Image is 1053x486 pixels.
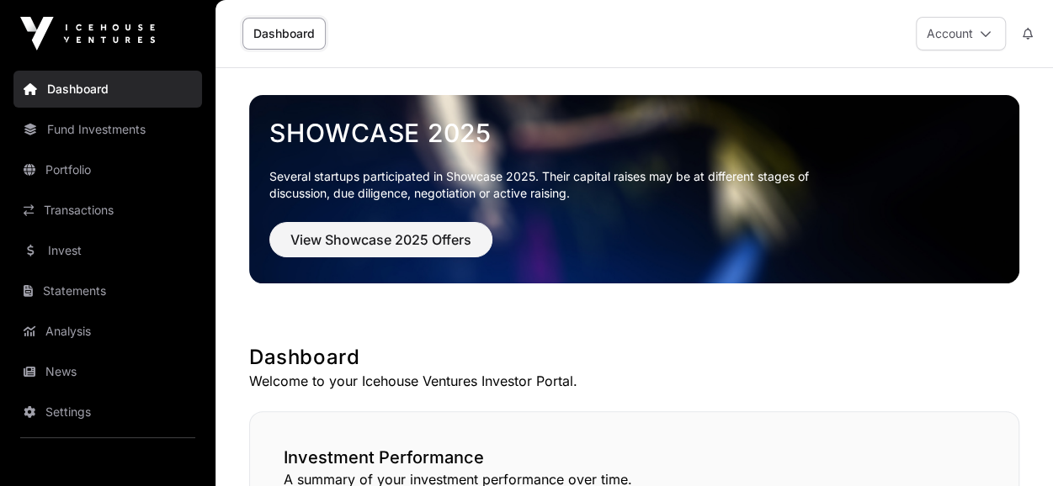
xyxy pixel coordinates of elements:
a: Portfolio [13,151,202,188]
p: Welcome to your Icehouse Ventures Investor Portal. [249,371,1019,391]
a: Dashboard [13,71,202,108]
img: Icehouse Ventures Logo [20,17,155,50]
a: News [13,353,202,390]
span: View Showcase 2025 Offers [290,230,471,250]
a: View Showcase 2025 Offers [269,239,492,256]
a: Showcase 2025 [269,118,999,148]
img: Showcase 2025 [249,95,1019,283]
iframe: Chat Widget [969,405,1053,486]
h2: Investment Performance [284,446,985,469]
p: Several startups participated in Showcase 2025. Their capital raises may be at different stages o... [269,168,835,202]
a: Settings [13,394,202,431]
a: Dashboard [242,18,326,50]
a: Fund Investments [13,111,202,148]
a: Statements [13,272,202,309]
a: Transactions [13,192,202,229]
a: Invest [13,232,202,269]
h1: Dashboard [249,344,1019,371]
button: Account [916,17,1006,50]
button: View Showcase 2025 Offers [269,222,492,257]
a: Analysis [13,313,202,350]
